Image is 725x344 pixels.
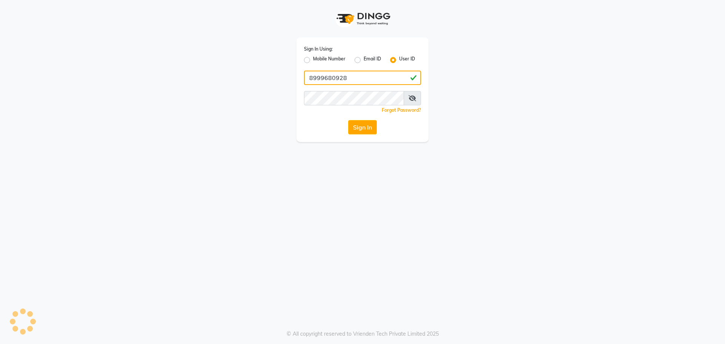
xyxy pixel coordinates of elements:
button: Sign In [348,120,377,134]
img: logo1.svg [332,8,393,30]
a: Forgot Password? [382,107,421,113]
label: User ID [399,56,415,65]
label: Sign In Using: [304,46,333,52]
label: Mobile Number [313,56,346,65]
label: Email ID [364,56,381,65]
input: Username [304,71,421,85]
input: Username [304,91,404,105]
